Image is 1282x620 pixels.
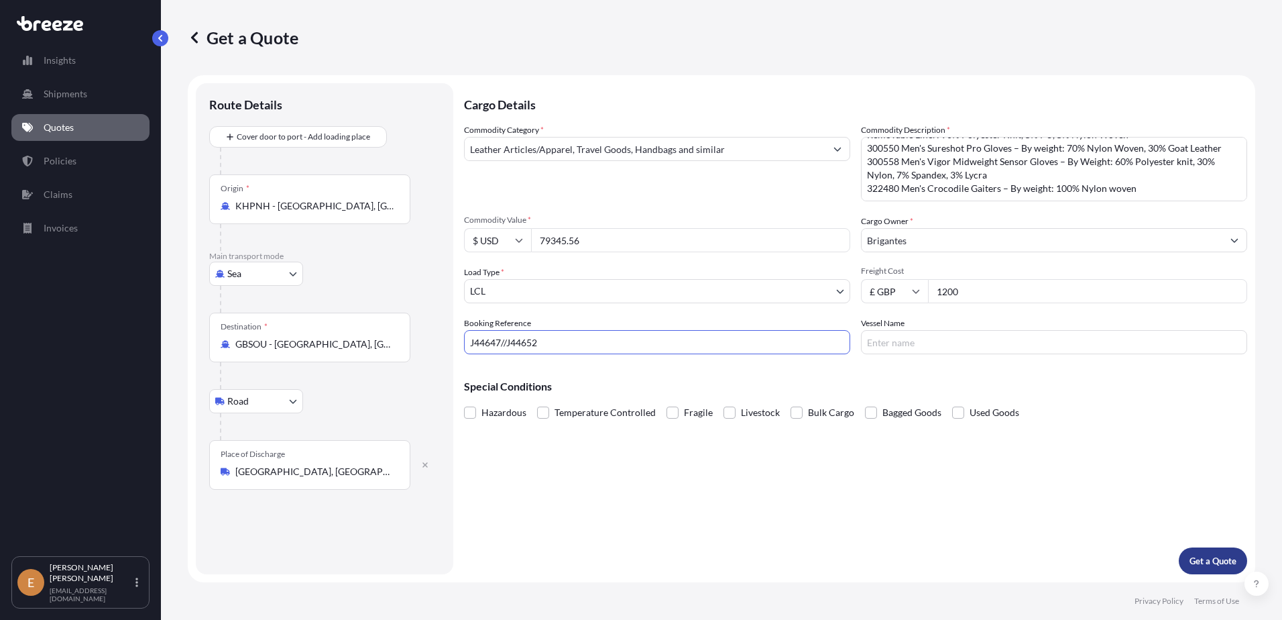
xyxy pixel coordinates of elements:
input: Origin [235,199,394,213]
input: Destination [235,338,394,351]
p: Main transport mode [209,251,440,262]
label: Commodity Category [464,123,544,137]
p: Policies [44,154,76,168]
textarea: 322187 Men's Stormtracker Sensor Windbloc Gloves – By weight: 60% Polyester, 40% Goat Leather 322... [861,137,1247,201]
a: Claims [11,181,150,208]
label: Cargo Owner [861,215,913,228]
p: Invoices [44,221,78,235]
input: Enter name [861,330,1247,354]
a: Privacy Policy [1134,596,1183,607]
span: Freight Cost [861,266,1247,276]
label: Vessel Name [861,317,905,330]
p: Route Details [209,97,282,113]
div: Origin [221,183,249,194]
span: Fragile [684,403,713,423]
button: Get a Quote [1179,548,1247,574]
p: Quotes [44,121,74,134]
p: Special Conditions [464,381,1247,392]
span: Commodity Value [464,215,850,225]
p: Get a Quote [1189,554,1236,568]
button: Show suggestions [1222,228,1246,252]
a: Policies [11,148,150,174]
button: Select transport [209,262,303,286]
input: Your internal reference [464,330,850,354]
p: Claims [44,188,72,201]
input: Select a commodity type [465,137,825,161]
input: Place of Discharge [235,465,394,478]
div: Destination [221,321,268,332]
a: Invoices [11,215,150,242]
span: LCL [470,285,485,298]
a: Shipments [11,81,150,107]
span: Road [227,395,249,408]
span: Sea [227,267,241,280]
p: Shipments [44,87,87,101]
div: Place of Discharge [221,449,285,460]
span: Used Goods [970,403,1019,423]
button: Show suggestions [825,137,850,161]
span: Temperature Controlled [555,403,656,423]
p: Insights [44,54,76,67]
input: Full name [862,228,1222,252]
a: Insights [11,47,150,74]
button: Cover door to port - Add loading place [209,126,387,148]
button: Select transport [209,389,303,413]
a: Quotes [11,114,150,141]
label: Booking Reference [464,317,531,330]
input: Type amount [531,228,850,252]
span: Cover door to port - Add loading place [237,130,370,144]
span: Bulk Cargo [808,403,854,423]
input: Enter amount [928,279,1247,303]
p: [PERSON_NAME] [PERSON_NAME] [50,562,133,584]
span: Load Type [464,266,504,279]
a: Terms of Use [1194,596,1239,607]
label: Commodity Description [861,123,950,137]
p: [EMAIL_ADDRESS][DOMAIN_NAME] [50,586,133,603]
span: E [27,576,34,589]
p: Get a Quote [188,27,298,48]
span: Hazardous [481,403,526,423]
span: Bagged Goods [882,403,941,423]
button: LCL [464,279,850,303]
span: Livestock [741,403,780,423]
p: Cargo Details [464,83,1247,123]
